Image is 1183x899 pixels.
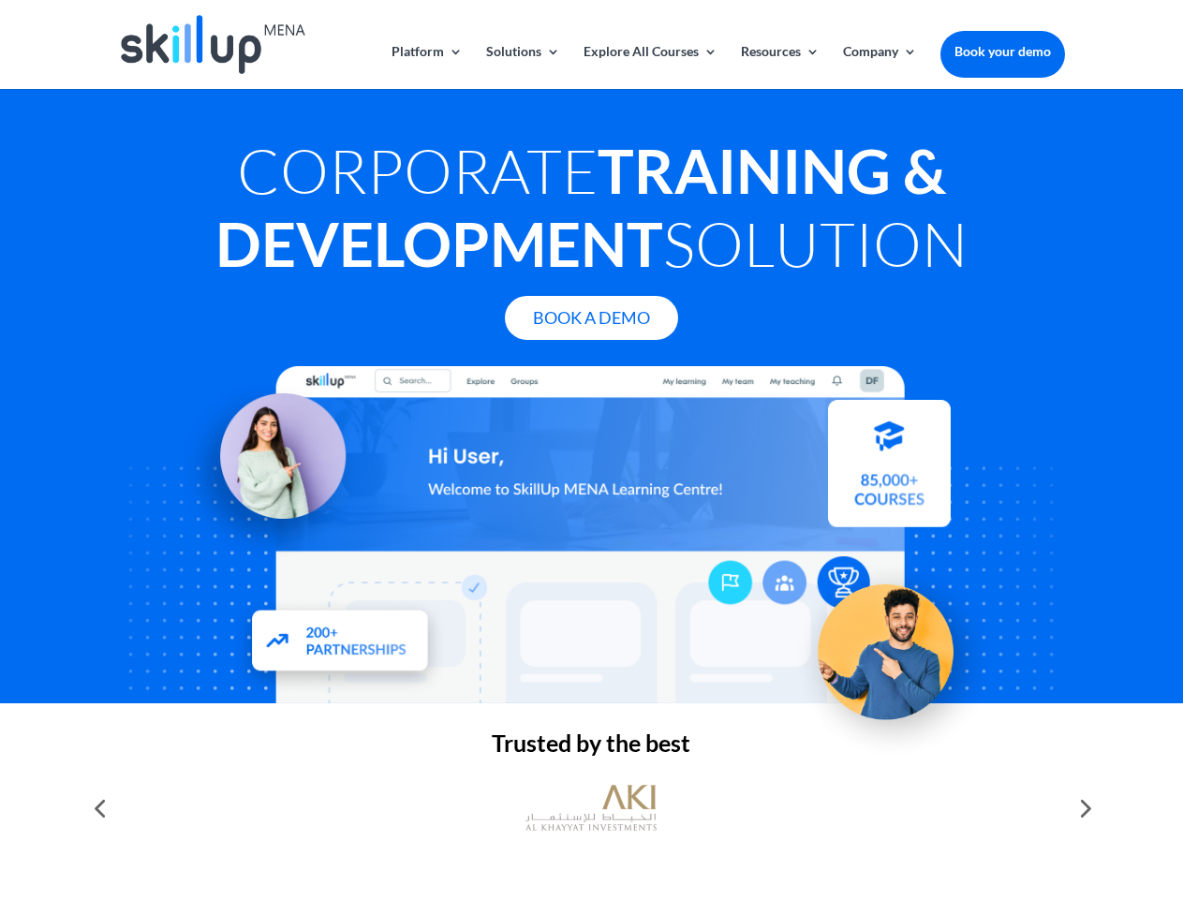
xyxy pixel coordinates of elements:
[118,134,1064,289] h1: Corporate Solution
[215,134,946,280] strong: Training & Development
[741,45,820,89] a: Resources
[584,45,717,89] a: Explore All Courses
[121,15,304,74] img: Skillup Mena
[232,592,450,694] img: Partners - SkillUp Mena
[525,775,657,841] img: al khayyat investments logo
[940,31,1065,72] a: Book your demo
[843,45,917,89] a: Company
[175,373,364,562] img: Learning Management Solution - SkillUp
[118,731,1064,764] h2: Trusted by the best
[486,45,560,89] a: Solutions
[505,296,678,340] a: Book A Demo
[871,697,1183,899] iframe: Chat Widget
[828,407,951,535] img: Courses library - SkillUp MENA
[791,545,998,753] img: Upskill your workforce - SkillUp
[392,45,463,89] a: Platform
